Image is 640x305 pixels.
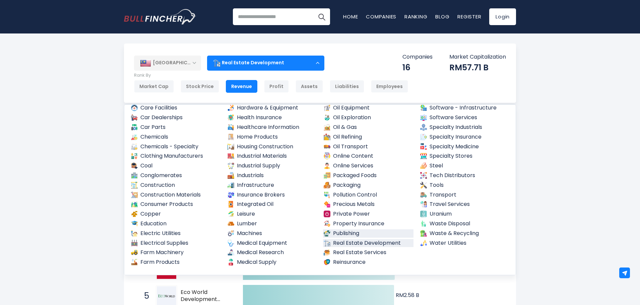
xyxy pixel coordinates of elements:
a: Travel Services [420,200,510,209]
a: Pollution Control [323,191,413,199]
a: Chemicals - Specialty [130,143,221,151]
a: Insurance Brokers [227,191,317,199]
p: Market Capitalization [449,54,506,61]
a: Packaging [323,181,413,189]
a: Farm Machinery [130,248,221,257]
a: Waste Disposal [420,220,510,228]
a: Leisure [227,210,317,218]
a: Housing Construction [227,143,317,151]
span: 5 [141,290,147,302]
a: Electric Utilities [130,229,221,238]
div: RM57.71 B [449,62,506,73]
div: Revenue [226,80,257,93]
a: Consumer Products [130,200,221,209]
a: Medical Research [227,248,317,257]
a: Go to homepage [124,9,196,24]
a: Electrical Supplies [130,239,221,247]
a: Car Parts [130,123,221,132]
a: Machines [227,229,317,238]
a: Transport [420,191,510,199]
a: Companies [366,13,396,20]
a: Medical Supply [227,258,317,266]
a: Specialty Insurance [420,133,510,141]
a: Construction [130,181,221,189]
div: 16 [402,62,433,73]
a: Steel [420,162,510,170]
a: Real Estate Services [323,248,413,257]
div: Liabilities [330,80,364,93]
a: Tech Distributors [420,171,510,180]
a: Clothing Manufacturers [130,152,221,160]
a: Software - Infrastructure [420,104,510,112]
a: Waste & Recycling [420,229,510,238]
a: Specialty Medicine [420,143,510,151]
div: Stock Price [181,80,219,93]
a: Precious Metals [323,200,413,209]
a: Care Facilities [130,104,221,112]
div: Market Cap [134,80,174,93]
div: Assets [296,80,323,93]
a: Ranking [404,13,427,20]
a: Construction Materials [130,191,221,199]
a: Home [343,13,358,20]
a: Online Services [323,162,413,170]
a: Integrated Oil [227,200,317,209]
a: Specialty Industrials [420,123,510,132]
a: Hardware & Equipment [227,104,317,112]
a: Online Content [323,152,413,160]
span: Eco World Development Group Berhad [181,289,231,303]
a: Software Services [420,113,510,122]
p: Rank By [134,73,408,78]
a: Copper [130,210,221,218]
a: Health Insurance [227,113,317,122]
a: Tools [420,181,510,189]
a: Oil & Gas [323,123,413,132]
a: Oil Refining [323,133,413,141]
a: Specialty Stores [420,152,510,160]
a: Oil Exploration [323,113,413,122]
div: Profit [264,80,289,93]
div: Employees [371,80,408,93]
a: Car Dealerships [130,113,221,122]
a: Education [130,220,221,228]
a: Water Utilities [420,239,510,247]
a: Chemicals [130,133,221,141]
a: Oil Equipment [323,104,413,112]
a: Publishing [323,229,413,238]
a: Industrials [227,171,317,180]
a: Infrastructure [227,181,317,189]
text: RM2.58 B [396,291,419,299]
a: Healthcare Information [227,123,317,132]
a: Medical Equipment [227,239,317,247]
a: Login [489,8,516,25]
a: Coal [130,162,221,170]
a: Reinsurance [323,258,413,266]
a: Uranium [420,210,510,218]
a: Industrial Materials [227,152,317,160]
a: Property Insurance [323,220,413,228]
a: Blog [435,13,449,20]
a: Conglomerates [130,171,221,180]
img: Bullfincher logo [124,9,196,24]
a: Industrial Supply [227,162,317,170]
a: Private Power [323,210,413,218]
p: Companies [402,54,433,61]
a: Register [457,13,481,20]
div: Real Estate Development [207,55,324,71]
a: Home Products [227,133,317,141]
button: Search [313,8,330,25]
a: Real Estate Development [323,239,413,247]
a: Farm Products [130,258,221,266]
a: Oil Transport [323,143,413,151]
a: Lumber [227,220,317,228]
a: Packaged Foods [323,171,413,180]
div: [GEOGRAPHIC_DATA] [134,56,201,70]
